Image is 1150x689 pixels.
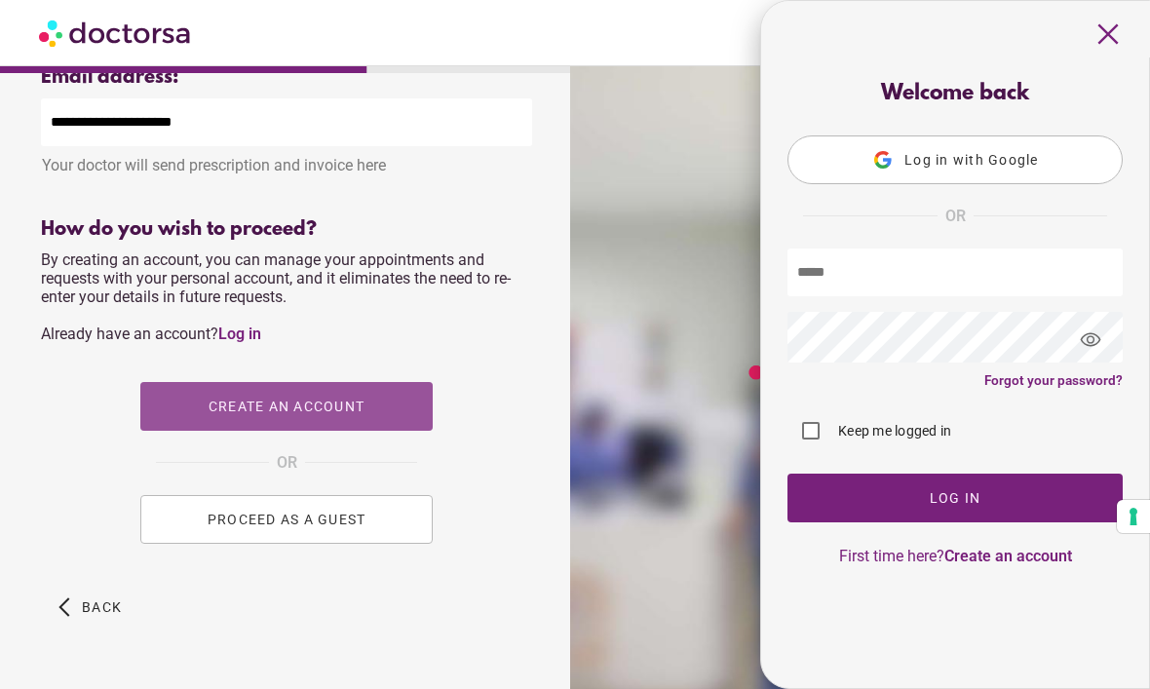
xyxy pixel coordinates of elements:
button: Log In [787,474,1123,522]
div: Welcome back [787,82,1123,106]
a: Create an account [944,547,1072,565]
span: OR [277,450,297,476]
span: OR [945,204,966,229]
img: Logo-Doctorsa-trans-White-partial-flat.png [743,342,973,394]
label: Keep me logged in [834,421,951,440]
img: Doctorsa.com [39,11,193,55]
span: visibility [1064,314,1117,366]
span: Create an account [209,399,364,414]
span: close [1090,16,1127,53]
button: PROCEED AS A GUEST [140,495,433,544]
span: PROCEED AS A GUEST [208,512,366,527]
button: Log in with Google [787,135,1123,184]
div: Email address: [41,66,532,89]
span: By creating an account, you can manage your appointments and requests with your personal account,... [41,250,511,343]
div: How do you wish to proceed? [41,218,532,241]
button: Your consent preferences for tracking technologies [1117,500,1150,533]
span: Log in with Google [904,152,1039,168]
span: Log In [930,490,981,506]
button: arrow_back_ios Back [51,583,130,632]
a: Forgot your password? [984,372,1123,388]
div: Your doctor will send prescription and invoice here [41,146,532,174]
span: Back [82,599,122,615]
a: Log in [218,325,261,343]
button: Create an account [140,382,433,431]
p: First time here? [787,547,1123,565]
